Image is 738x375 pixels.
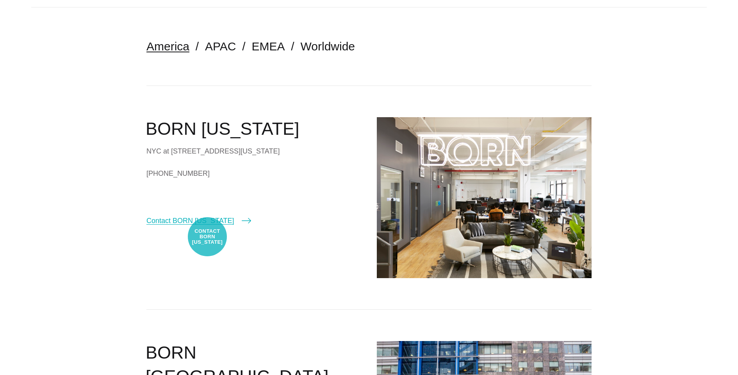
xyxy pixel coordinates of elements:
a: EMEA [252,40,285,53]
a: Contact BORN [US_STATE] [146,215,251,226]
a: Worldwide [301,40,355,53]
h2: BORN [US_STATE] [146,117,361,141]
a: America [146,40,189,53]
a: APAC [205,40,236,53]
a: [PHONE_NUMBER] [146,168,361,179]
div: NYC at [STREET_ADDRESS][US_STATE] [146,145,361,157]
